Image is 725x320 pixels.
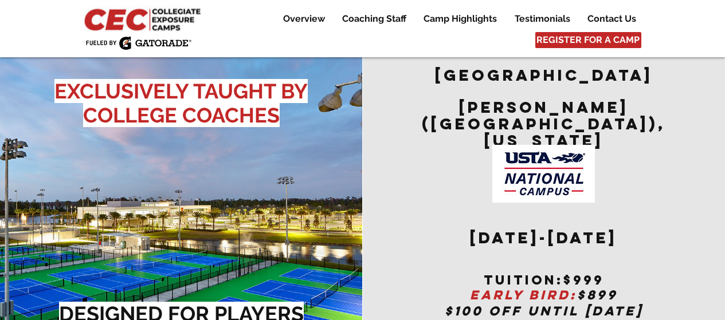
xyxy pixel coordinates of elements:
[582,12,642,26] p: Contact Us
[506,12,578,26] a: Testimonials
[470,287,577,303] span: EARLY BIRD:
[536,34,640,46] span: REGISTER FOR A CAMP
[484,272,604,288] span: tuition:$999
[509,12,576,26] p: Testimonials
[275,12,333,26] a: Overview
[435,65,653,85] span: [GEOGRAPHIC_DATA]
[277,12,331,26] p: Overview
[492,145,595,203] img: USTA Campus image_edited.jpg
[265,12,644,26] nav: Site
[577,287,618,303] span: $899
[54,79,308,127] span: EXCLUSIVELY TAUGHT BY COLLEGE COACHES
[470,228,617,247] span: [DATE]-[DATE]
[82,6,206,32] img: CEC Logo Primary_edited.jpg
[445,303,643,319] span: $100 OFF UNTIL [DATE]
[579,12,644,26] a: Contact Us
[334,12,414,26] a: Coaching Staff
[85,36,191,50] img: Fueled by Gatorade.png
[418,12,503,26] p: Camp Highlights
[415,12,505,26] a: Camp Highlights
[336,12,412,26] p: Coaching Staff
[459,97,629,117] span: [PERSON_NAME]
[422,114,665,150] span: ([GEOGRAPHIC_DATA]), [US_STATE]
[535,32,641,48] a: REGISTER FOR A CAMP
